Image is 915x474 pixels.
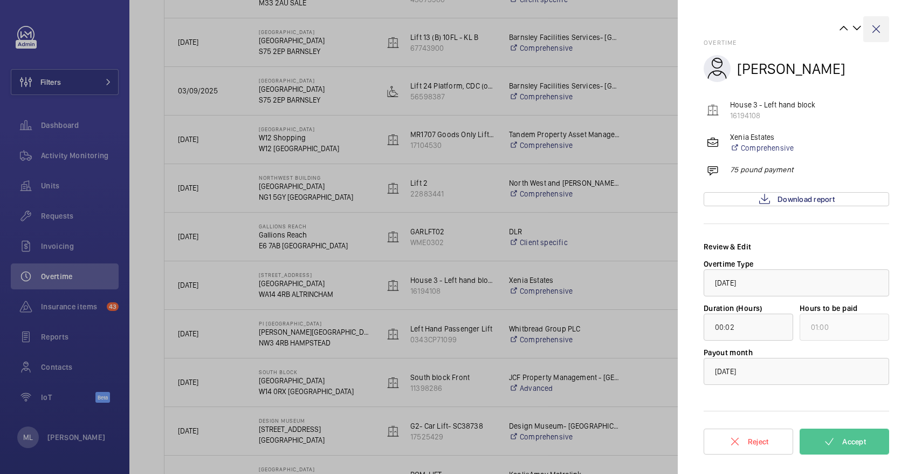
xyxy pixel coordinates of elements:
[704,39,889,46] h2: Overtime
[704,314,793,341] input: function $t(){if((0,e.mK)(at),at.value===S)throw new n.buA(-950,null);return at.value}
[748,437,769,446] span: Reject
[730,132,794,143] p: Xenia Estates
[704,348,753,357] label: Payout month
[842,437,866,446] span: Accept
[704,241,889,252] div: Review & Edit
[730,110,816,121] p: 16194108
[704,260,754,268] label: Overtime Type
[715,279,736,287] span: [DATE]
[778,195,835,204] span: Download report
[704,429,793,455] button: Reject
[800,314,889,341] input: undefined
[704,192,889,206] a: Download report
[730,99,816,110] p: House 3 - Left hand block
[715,367,736,376] span: [DATE]
[730,164,793,175] p: 75 pound payment
[730,143,794,153] a: Comprehensive
[704,304,762,313] label: Duration (Hours)
[800,304,858,313] label: Hours to be paid
[800,429,889,455] button: Accept
[737,59,845,79] h2: [PERSON_NAME]
[706,104,719,117] img: elevator.svg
